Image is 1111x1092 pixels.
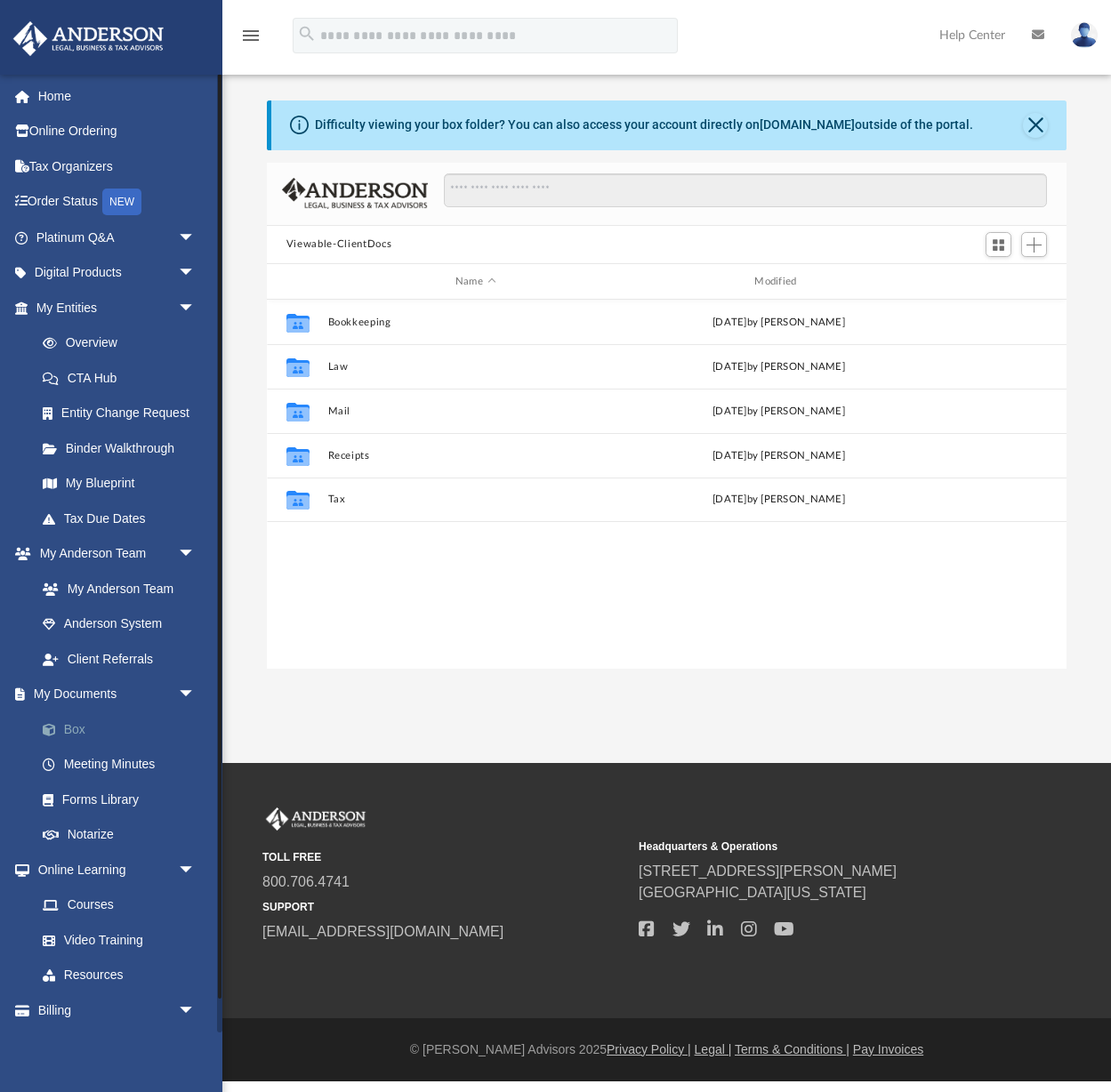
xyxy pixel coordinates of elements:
i: search [297,24,317,44]
a: My Anderson Teamarrow_drop_down [12,536,213,572]
span: arrow_drop_down [178,852,213,888]
a: My Anderson Team [25,571,205,606]
a: My Documentsarrow_drop_down [12,677,222,712]
a: [EMAIL_ADDRESS][DOMAIN_NAME] [262,924,503,939]
a: My Blueprint [25,466,213,502]
div: [DATE] by [PERSON_NAME] [631,359,926,375]
div: [DATE] by [PERSON_NAME] [631,448,926,464]
a: [STREET_ADDRESS][PERSON_NAME] [639,863,897,879]
div: [DATE] by [PERSON_NAME] [631,493,926,509]
span: arrow_drop_down [178,290,213,326]
span: arrow_drop_down [178,220,213,256]
span: arrow_drop_down [178,677,213,713]
a: Forms Library [25,782,213,817]
div: Difficulty viewing your box folder? You can also access your account directly on outside of the p... [315,116,973,134]
button: Add [1021,232,1048,257]
div: [DATE] by [PERSON_NAME] [631,404,926,420]
a: CTA Hub [25,360,222,396]
span: arrow_drop_down [178,992,213,1029]
a: Tax Organizers [12,149,222,184]
button: Law [327,361,623,373]
a: Order StatusNEW [12,184,222,221]
a: Online Ordering [12,114,222,149]
a: Events Calendar [12,1028,222,1064]
a: Client Referrals [25,641,213,677]
a: Tax Due Dates [25,501,222,536]
a: Anderson System [25,606,213,642]
button: Mail [327,405,623,417]
a: Pay Invoices [853,1042,923,1056]
a: Binder Walkthrough [25,430,222,466]
a: Courses [25,887,213,923]
a: My Entitiesarrow_drop_down [12,290,222,325]
input: Search files and folders [444,173,1047,207]
button: Receipts [327,450,623,462]
i: menu [240,25,262,46]
a: Online Learningarrow_drop_down [12,852,213,887]
img: User Pic [1071,22,1098,48]
span: arrow_drop_down [178,255,213,292]
button: Bookkeeping [327,317,623,328]
a: Platinum Q&Aarrow_drop_down [12,220,222,255]
div: id [275,274,319,290]
a: Overview [25,325,222,361]
div: NEW [102,189,141,215]
a: Digital Productsarrow_drop_down [12,255,222,291]
small: Headquarters & Operations [639,839,1002,855]
div: Modified [631,274,927,290]
a: menu [240,34,262,46]
img: Anderson Advisors Platinum Portal [262,807,369,831]
a: Terms & Conditions | [735,1042,849,1056]
a: Entity Change Request [25,396,222,431]
a: Resources [25,958,213,993]
a: 800.706.4741 [262,874,350,889]
button: Switch to Grid View [986,232,1012,257]
a: Legal | [695,1042,732,1056]
button: Close [1023,113,1048,138]
a: Privacy Policy | [607,1042,691,1056]
a: Billingarrow_drop_down [12,992,222,1028]
div: © [PERSON_NAME] Advisors 2025 [222,1040,1111,1059]
div: id [934,274,1059,290]
button: Viewable-ClientDocs [286,237,391,253]
div: [DATE] by [PERSON_NAME] [631,315,926,331]
a: Meeting Minutes [25,747,222,783]
button: Tax [327,494,623,506]
img: Anderson Advisors Platinum Portal [8,21,169,56]
div: Name [326,274,623,290]
a: Video Training [25,922,205,958]
a: Notarize [25,817,222,853]
small: SUPPORT [262,899,626,915]
span: arrow_drop_down [178,536,213,573]
div: grid [267,300,1067,668]
a: [GEOGRAPHIC_DATA][US_STATE] [639,885,866,900]
small: TOLL FREE [262,849,626,865]
a: [DOMAIN_NAME] [760,117,855,132]
a: Home [12,78,222,114]
a: Box [25,711,222,747]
